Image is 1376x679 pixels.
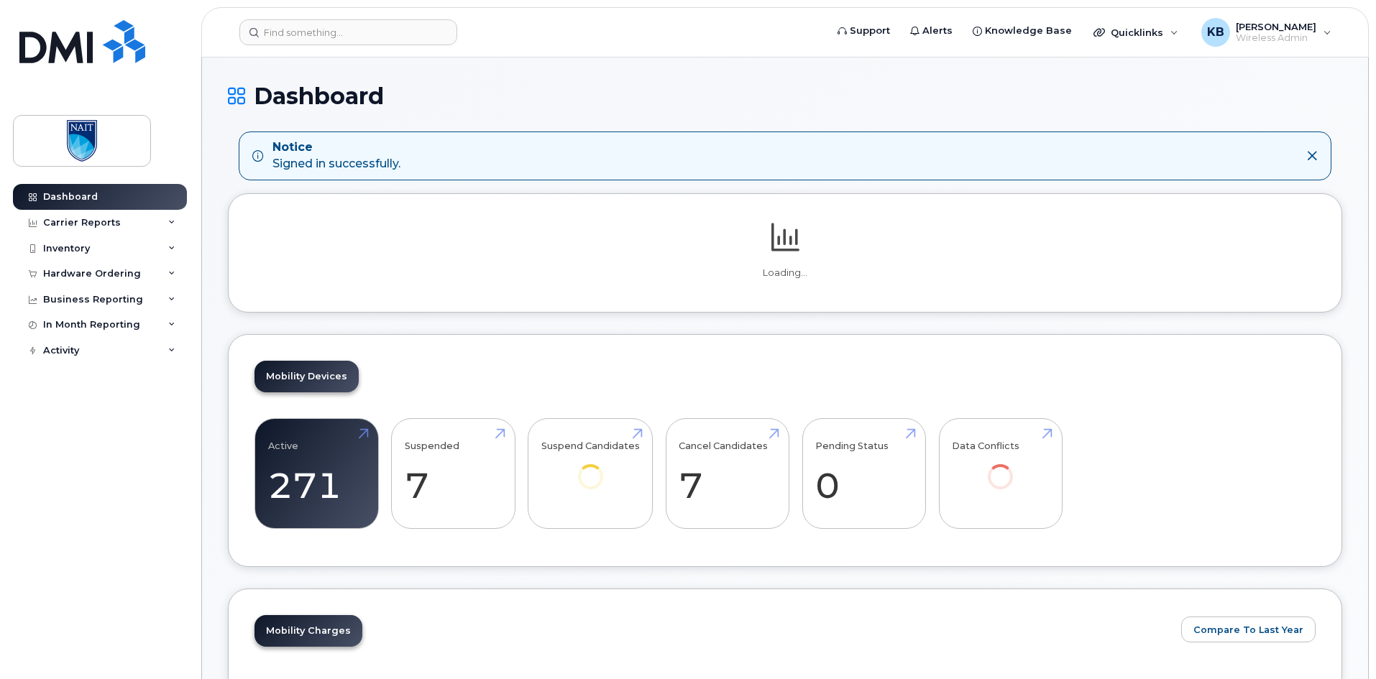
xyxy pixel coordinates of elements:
[272,139,400,156] strong: Notice
[254,615,362,647] a: Mobility Charges
[228,83,1342,108] h1: Dashboard
[254,267,1316,280] p: Loading...
[815,426,912,521] a: Pending Status 0
[541,426,640,509] a: Suspend Candidates
[405,426,502,521] a: Suspended 7
[254,361,359,392] a: Mobility Devices
[679,426,776,521] a: Cancel Candidates 7
[272,139,400,172] div: Signed in successfully.
[1193,623,1303,637] span: Compare To Last Year
[268,426,365,521] a: Active 271
[952,426,1049,509] a: Data Conflicts
[1181,616,1316,642] button: Compare To Last Year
